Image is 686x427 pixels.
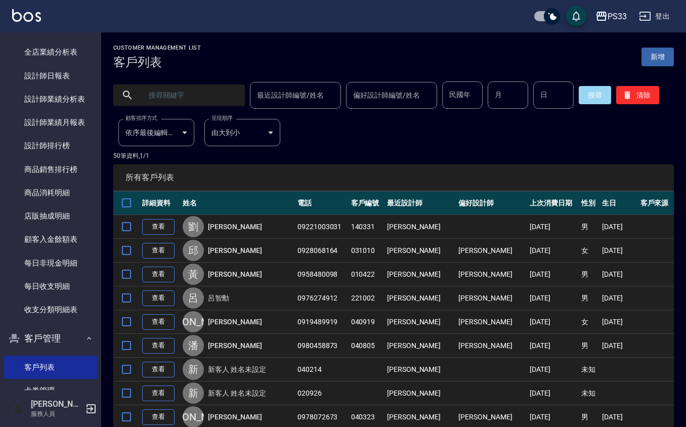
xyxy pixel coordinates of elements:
[183,287,204,309] div: 呂
[384,239,456,263] td: [PERSON_NAME]
[113,151,674,160] p: 50 筆資料, 1 / 1
[208,340,262,351] a: [PERSON_NAME]
[579,286,599,310] td: 男
[635,7,674,26] button: 登出
[295,263,349,286] td: 0958480098
[183,311,204,332] div: [PERSON_NAME]
[599,215,637,239] td: [DATE]
[4,228,97,251] a: 顧客入金餘額表
[527,263,579,286] td: [DATE]
[142,409,175,425] a: 查看
[4,325,97,352] button: 客戶管理
[384,286,456,310] td: [PERSON_NAME]
[295,334,349,358] td: 0980458873
[142,81,237,109] input: 搜尋關鍵字
[599,191,637,215] th: 生日
[183,264,204,285] div: 黃
[456,263,527,286] td: [PERSON_NAME]
[208,388,266,398] a: 新客人 姓名未設定
[349,263,384,286] td: 010422
[384,191,456,215] th: 最近設計師
[527,215,579,239] td: [DATE]
[4,134,97,157] a: 設計師排行榜
[125,173,662,183] span: 所有客戶列表
[211,114,233,122] label: 呈現順序
[608,10,627,23] div: PS33
[599,334,637,358] td: [DATE]
[4,181,97,204] a: 商品消耗明細
[527,358,579,381] td: [DATE]
[579,334,599,358] td: 男
[208,412,262,422] a: [PERSON_NAME]
[4,204,97,228] a: 店販抽成明細
[113,45,201,51] h2: Customer Management List
[384,358,456,381] td: [PERSON_NAME]
[638,191,674,215] th: 客戶來源
[4,275,97,298] a: 每日收支明細
[579,215,599,239] td: 男
[599,239,637,263] td: [DATE]
[295,239,349,263] td: 0928068164
[456,310,527,334] td: [PERSON_NAME]
[384,381,456,405] td: [PERSON_NAME]
[579,358,599,381] td: 未知
[142,243,175,259] a: 查看
[204,119,280,146] div: 由大到小
[4,88,97,111] a: 設計師業績分析表
[31,399,82,409] h5: [PERSON_NAME]
[384,263,456,286] td: [PERSON_NAME]
[180,191,295,215] th: 姓名
[641,48,674,66] a: 新增
[527,239,579,263] td: [DATE]
[349,286,384,310] td: 221002
[208,364,266,374] a: 新客人 姓名未設定
[4,298,97,321] a: 收支分類明細表
[456,191,527,215] th: 偏好設計師
[183,359,204,380] div: 新
[591,6,631,27] button: PS33
[4,64,97,88] a: 設計師日報表
[208,269,262,279] a: [PERSON_NAME]
[349,191,384,215] th: 客戶編號
[456,286,527,310] td: [PERSON_NAME]
[349,310,384,334] td: 040919
[295,191,349,215] th: 電話
[384,215,456,239] td: [PERSON_NAME]
[616,86,659,104] button: 清除
[142,386,175,401] a: 查看
[527,191,579,215] th: 上次消費日期
[527,286,579,310] td: [DATE]
[579,86,611,104] button: 搜尋
[384,310,456,334] td: [PERSON_NAME]
[142,314,175,330] a: 查看
[142,362,175,377] a: 查看
[579,239,599,263] td: 女
[142,267,175,282] a: 查看
[456,239,527,263] td: [PERSON_NAME]
[295,310,349,334] td: 0919489919
[183,382,204,404] div: 新
[183,240,204,261] div: 邱
[4,111,97,134] a: 設計師業績月報表
[118,119,194,146] div: 依序最後編輯時間
[4,379,97,402] a: 卡券管理
[527,310,579,334] td: [DATE]
[579,263,599,286] td: 男
[125,114,157,122] label: 顧客排序方式
[208,317,262,327] a: [PERSON_NAME]
[527,381,579,405] td: [DATE]
[8,399,28,419] img: Person
[295,358,349,381] td: 040214
[579,381,599,405] td: 未知
[599,263,637,286] td: [DATE]
[349,334,384,358] td: 040805
[31,409,82,418] p: 服務人員
[208,222,262,232] a: [PERSON_NAME]
[295,215,349,239] td: 09221003031
[140,191,180,215] th: 詳細資料
[566,6,586,26] button: save
[12,9,41,22] img: Logo
[113,55,201,69] h3: 客戶列表
[142,219,175,235] a: 查看
[142,338,175,354] a: 查看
